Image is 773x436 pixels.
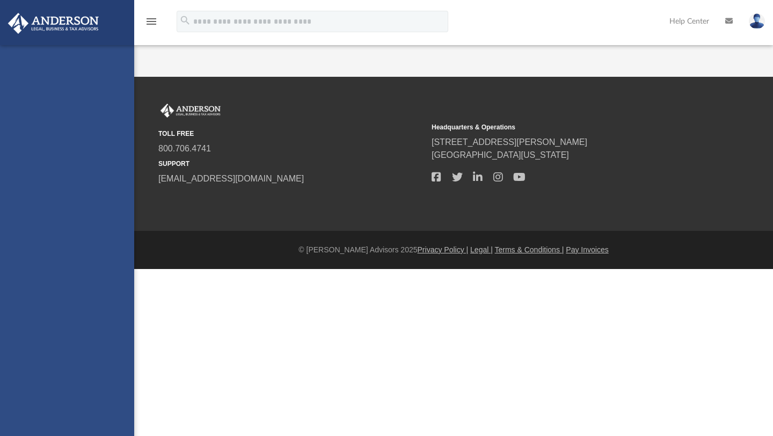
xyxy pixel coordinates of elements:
[470,245,493,254] a: Legal |
[158,104,223,118] img: Anderson Advisors Platinum Portal
[566,245,608,254] a: Pay Invoices
[145,20,158,28] a: menu
[418,245,469,254] a: Privacy Policy |
[158,129,424,139] small: TOLL FREE
[749,13,765,29] img: User Pic
[158,159,424,169] small: SUPPORT
[495,245,564,254] a: Terms & Conditions |
[145,15,158,28] i: menu
[5,13,102,34] img: Anderson Advisors Platinum Portal
[432,137,587,147] a: [STREET_ADDRESS][PERSON_NAME]
[179,14,191,26] i: search
[134,244,773,256] div: © [PERSON_NAME] Advisors 2025
[158,144,211,153] a: 800.706.4741
[432,122,697,132] small: Headquarters & Operations
[432,150,569,159] a: [GEOGRAPHIC_DATA][US_STATE]
[158,174,304,183] a: [EMAIL_ADDRESS][DOMAIN_NAME]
